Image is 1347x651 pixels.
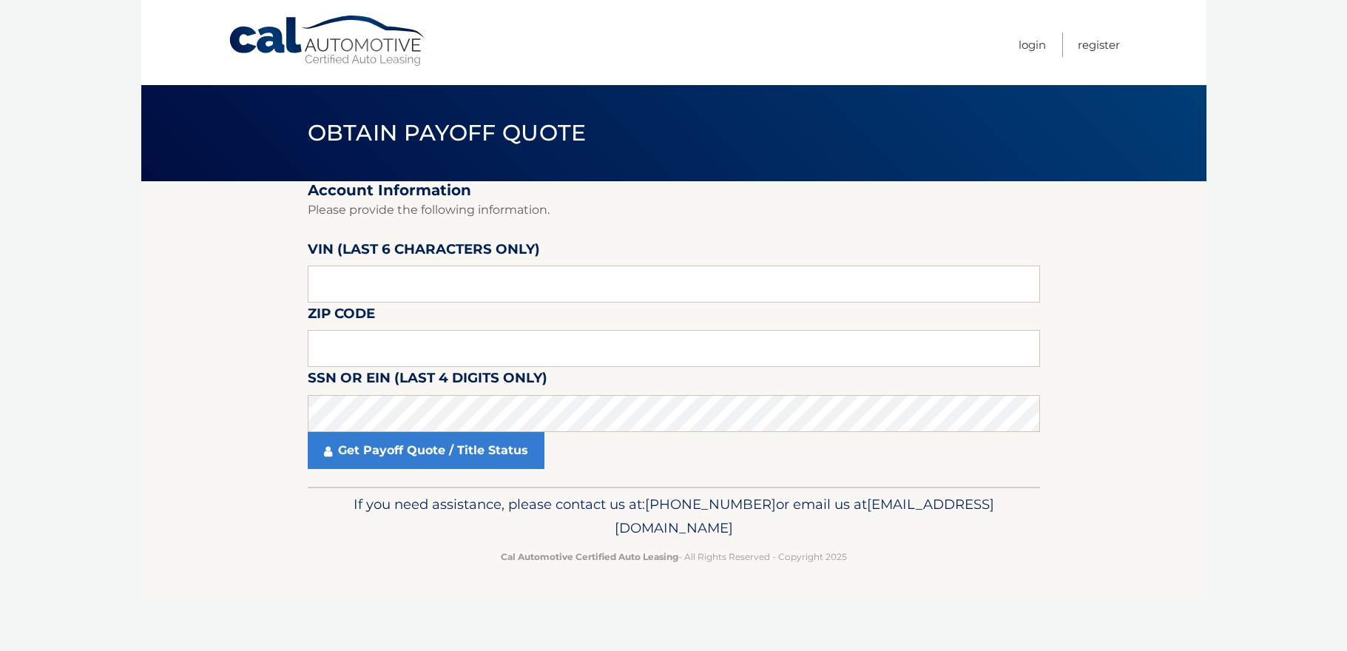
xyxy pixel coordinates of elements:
[308,200,1040,220] p: Please provide the following information.
[308,119,587,146] span: Obtain Payoff Quote
[501,551,678,562] strong: Cal Automotive Certified Auto Leasing
[317,493,1030,540] p: If you need assistance, please contact us at: or email us at
[308,367,547,394] label: SSN or EIN (last 4 digits only)
[1019,33,1046,57] a: Login
[308,238,540,266] label: VIN (last 6 characters only)
[308,432,544,469] a: Get Payoff Quote / Title Status
[228,15,428,67] a: Cal Automotive
[317,549,1030,564] p: - All Rights Reserved - Copyright 2025
[1078,33,1120,57] a: Register
[308,303,375,330] label: Zip Code
[645,496,776,513] span: [PHONE_NUMBER]
[308,181,1040,200] h2: Account Information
